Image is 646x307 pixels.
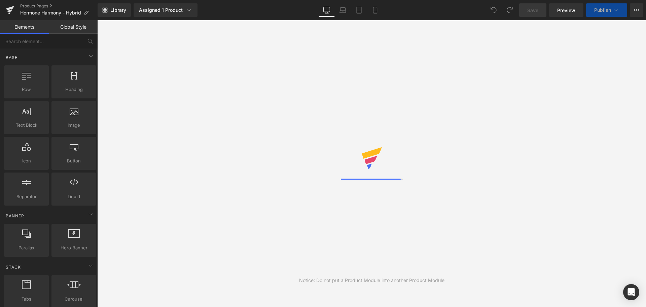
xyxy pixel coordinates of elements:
span: Library [110,7,126,13]
span: Separator [6,193,47,200]
span: Hormone Harmony - Hybrid [20,10,81,16]
a: Product Pages [20,3,98,9]
div: Open Intercom Messenger [623,284,639,300]
a: Preview [549,3,583,17]
span: Liquid [53,193,94,200]
button: Undo [487,3,500,17]
span: Parallax [6,244,47,251]
span: Hero Banner [53,244,94,251]
div: Assigned 1 Product [139,7,192,13]
span: Text Block [6,122,47,129]
span: Save [527,7,538,14]
span: Base [5,54,18,61]
button: Redo [503,3,516,17]
span: Carousel [53,296,94,303]
a: Desktop [319,3,335,17]
span: Publish [594,7,611,13]
a: Tablet [351,3,367,17]
span: Icon [6,157,47,164]
span: Button [53,157,94,164]
div: Notice: Do not put a Product Module into another Product Module [299,277,444,284]
span: Heading [53,86,94,93]
a: Mobile [367,3,383,17]
span: Row [6,86,47,93]
a: Global Style [49,20,98,34]
span: Banner [5,213,25,219]
button: Publish [586,3,627,17]
span: Stack [5,264,22,270]
span: Tabs [6,296,47,303]
span: Preview [557,7,575,14]
a: New Library [98,3,131,17]
a: Laptop [335,3,351,17]
span: Image [53,122,94,129]
button: More [630,3,643,17]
